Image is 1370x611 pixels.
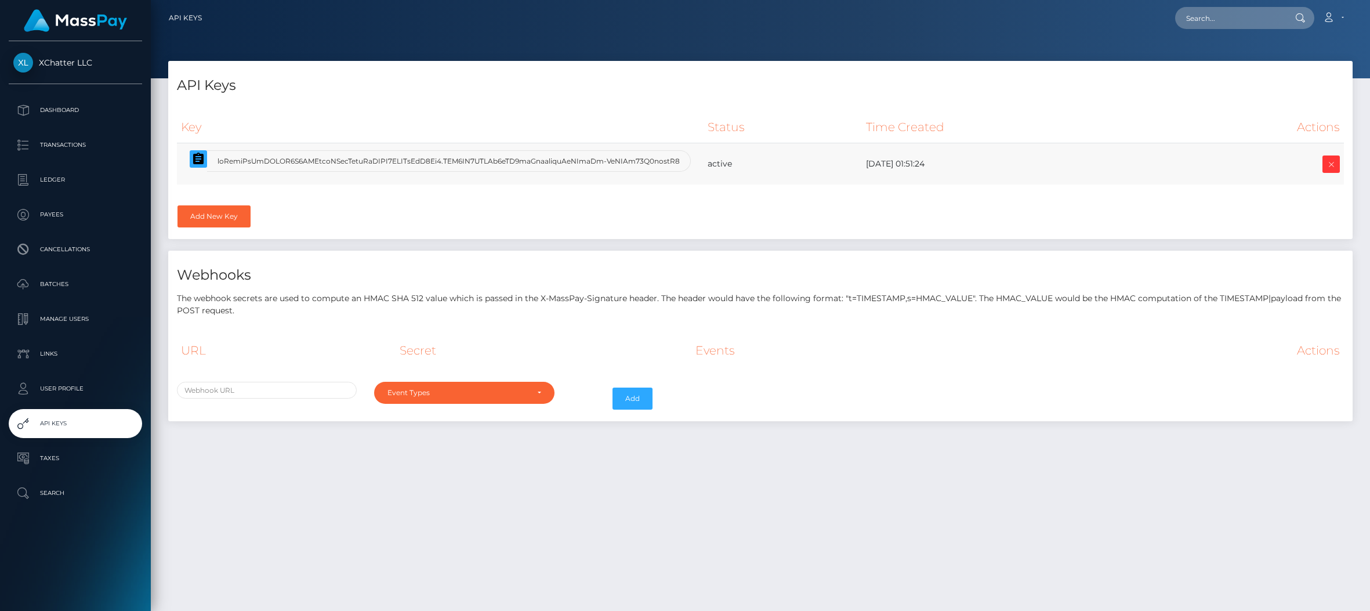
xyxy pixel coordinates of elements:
td: [DATE] 01:51:24 [862,143,1165,185]
a: Manage Users [9,305,142,334]
th: Events [691,335,1006,366]
button: Event Types [374,382,554,404]
a: User Profile [9,374,142,403]
p: API Keys [13,415,137,432]
p: Transactions [13,136,137,154]
th: Time Created [862,111,1165,143]
a: Cancellations [9,235,142,264]
span: XChatter LLC [9,57,142,68]
p: User Profile [13,380,137,397]
p: Manage Users [13,310,137,328]
p: Batches [13,276,137,293]
p: Search [13,485,137,502]
th: Status [704,111,862,143]
th: Actions [1165,111,1344,143]
th: Secret [396,335,691,366]
a: API Keys [169,6,202,30]
a: Taxes [9,444,142,473]
p: Ledger [13,171,137,189]
a: Search [9,479,142,508]
a: Ledger [9,165,142,194]
p: The webhook secrets are used to compute an HMAC SHA 512 value which is passed in the X-MassPay-Si... [177,292,1344,317]
img: MassPay Logo [24,9,127,32]
td: active [704,143,862,185]
a: Batches [9,270,142,299]
p: Links [13,345,137,363]
th: URL [177,335,396,366]
a: Dashboard [9,96,142,125]
a: Payees [9,200,142,229]
button: Add [612,388,653,410]
input: Search... [1175,7,1284,29]
p: Payees [13,206,137,223]
p: Taxes [13,450,137,467]
div: Event Types [387,388,527,397]
img: XChatter LLC [13,53,33,73]
h4: API Keys [177,75,1344,96]
a: Transactions [9,131,142,160]
a: Links [9,339,142,368]
th: Actions [1006,335,1344,366]
a: API Keys [9,409,142,438]
a: Add New Key [177,205,251,227]
th: Key [177,111,704,143]
input: Webhook URL [177,382,357,399]
h4: Webhooks [177,265,1344,285]
p: Cancellations [13,241,137,258]
p: Dashboard [13,102,137,119]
